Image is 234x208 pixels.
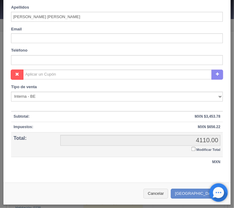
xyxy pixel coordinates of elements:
small: Modificar Total [196,148,220,152]
th: Total: [11,133,58,157]
button: [GEOGRAPHIC_DATA] [171,189,224,199]
th: Subtotal: [11,112,58,122]
label: Apellidos [11,5,29,10]
button: Cancelar [143,189,168,199]
input: Aplicar un Cupón [23,70,212,80]
label: Teléfono [11,48,27,54]
label: Email [11,26,22,32]
strong: MXN $656.22 [198,125,220,129]
th: Impuestos: [11,122,58,133]
label: Tipo de venta [11,84,37,90]
input: Modificar Total [192,147,196,151]
strong: MXN [212,160,220,164]
strong: MXN $3,453.78 [195,115,220,119]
